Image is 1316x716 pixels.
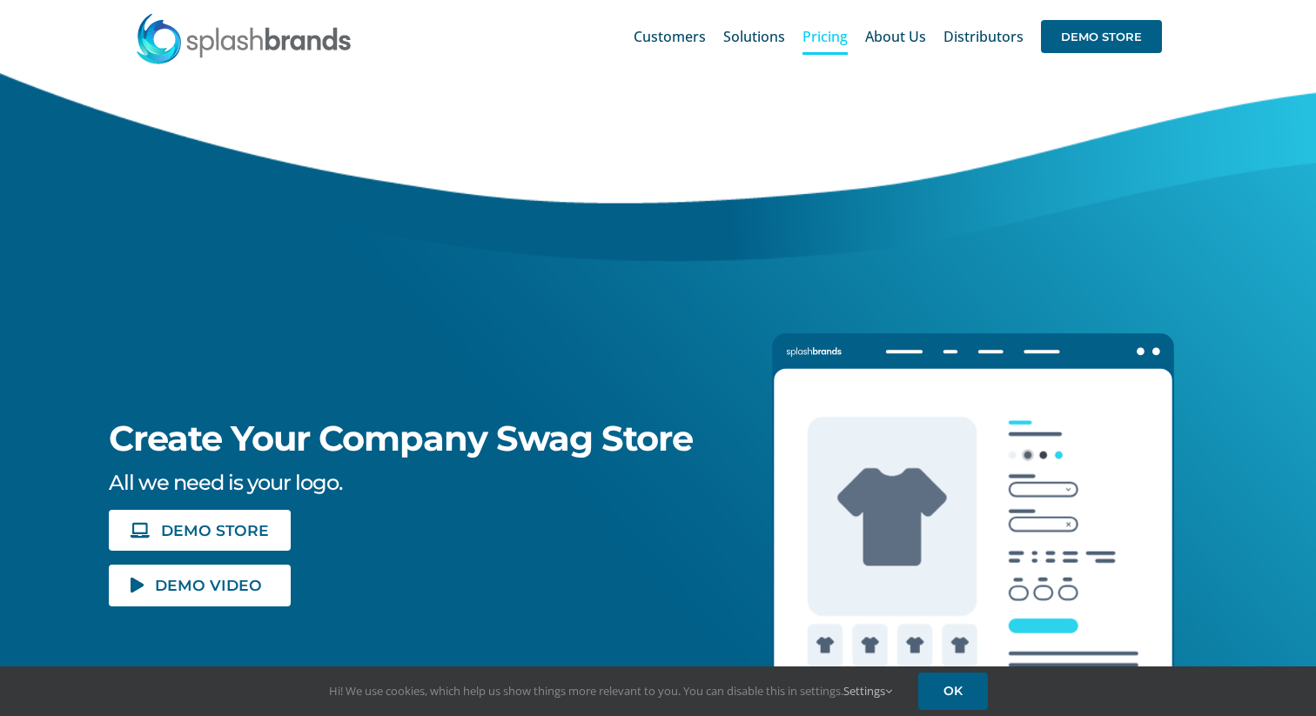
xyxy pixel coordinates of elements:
a: Customers [634,9,706,64]
a: DEMO STORE [109,510,290,551]
a: Pricing [802,9,848,64]
span: About Us [865,30,926,43]
span: Hi! We use cookies, which help us show things more relevant to you. You can disable this in setti... [329,683,892,699]
span: Create Your Company Swag Store [109,417,693,459]
span: Customers [634,30,706,43]
span: Pricing [802,30,848,43]
a: DEMO STORE [1041,9,1162,64]
span: DEMO VIDEO [155,578,262,592]
a: Settings [843,683,892,699]
img: SplashBrands.com Logo [135,12,352,64]
span: DEMO STORE [161,523,269,538]
span: All we need is your logo. [109,470,342,495]
a: Distributors [943,9,1024,64]
a: OK [918,673,988,710]
span: Solutions [723,30,785,43]
span: Distributors [943,30,1024,43]
nav: Main Menu [634,9,1162,64]
span: DEMO STORE [1041,20,1162,53]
